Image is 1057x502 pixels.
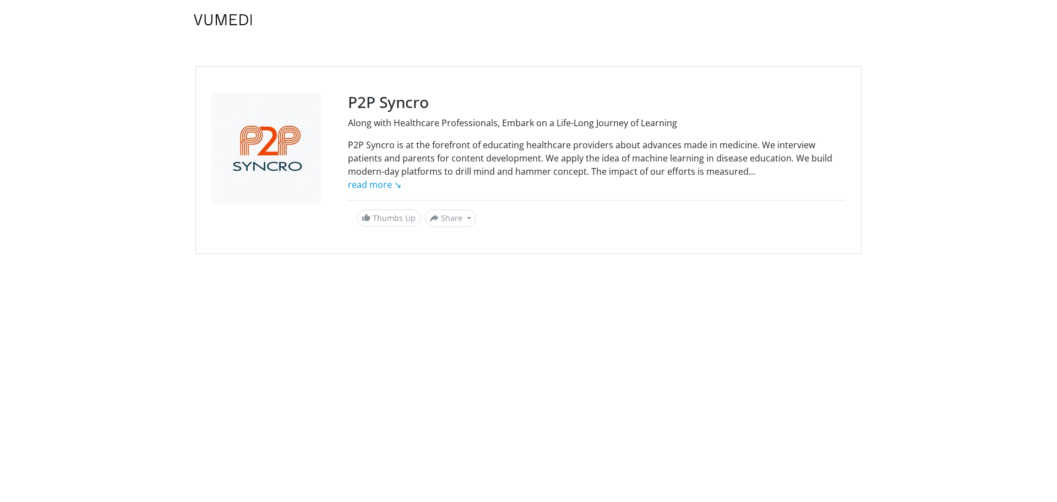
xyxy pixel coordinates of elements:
p: Along with Healthcare Professionals, Embark on a Life-Long Journey of Learning [348,116,846,129]
div: P2P Syncro is at the forefront of educating healthcare providers about advances made in medicine.... [348,138,846,191]
a: read more ↘ [348,179,401,191]
span: ... [348,165,755,191]
h3: P2P Syncro [348,93,846,112]
a: Thumbs Up [357,209,421,226]
button: Share [425,209,476,227]
img: VuMedi Logo [194,14,252,25]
